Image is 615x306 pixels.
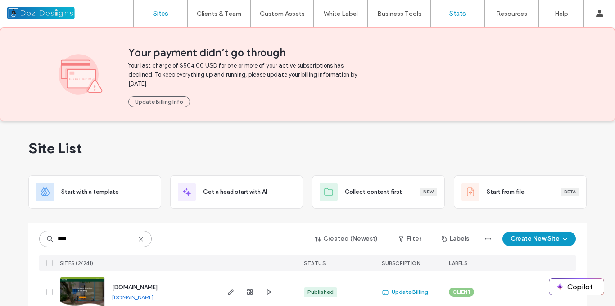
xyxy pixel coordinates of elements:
[454,175,587,209] div: Start from fileBeta
[487,187,525,196] span: Start from file
[28,139,82,157] span: Site List
[203,187,267,196] span: Get a head start with AI
[549,279,604,295] button: Copilot
[112,294,154,301] a: [DOMAIN_NAME]
[128,61,360,88] span: Your last charge of $504.00 USD for one or more of your active subscriptions has declined. To kee...
[449,260,467,266] span: LABELS
[434,232,477,246] button: Labels
[324,10,358,18] label: White Label
[382,288,428,297] span: Update Billing
[60,260,94,266] span: SITES (2/241)
[420,188,437,196] div: New
[61,187,119,196] span: Start with a template
[112,284,158,291] a: [DOMAIN_NAME]
[312,175,445,209] div: Collect content firstNew
[382,260,420,266] span: SUBSCRIPTION
[502,232,576,246] button: Create New Site
[561,188,579,196] div: Beta
[197,10,241,18] label: Clients & Team
[304,260,326,266] span: STATUS
[496,10,527,18] label: Resources
[449,9,466,18] label: Stats
[452,288,470,296] span: CLIENT
[170,175,303,209] div: Get a head start with AI
[153,9,168,18] label: Sites
[20,6,39,14] span: Help
[377,10,421,18] label: Business Tools
[345,187,402,196] span: Collect content first
[307,232,386,246] button: Created (Newest)
[389,232,430,246] button: Filter
[260,10,305,18] label: Custom Assets
[128,96,190,107] button: Update Billing Info
[128,46,556,59] span: Your payment didn’t go through
[555,10,568,18] label: Help
[307,288,334,296] div: Published
[28,175,161,209] div: Start with a template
